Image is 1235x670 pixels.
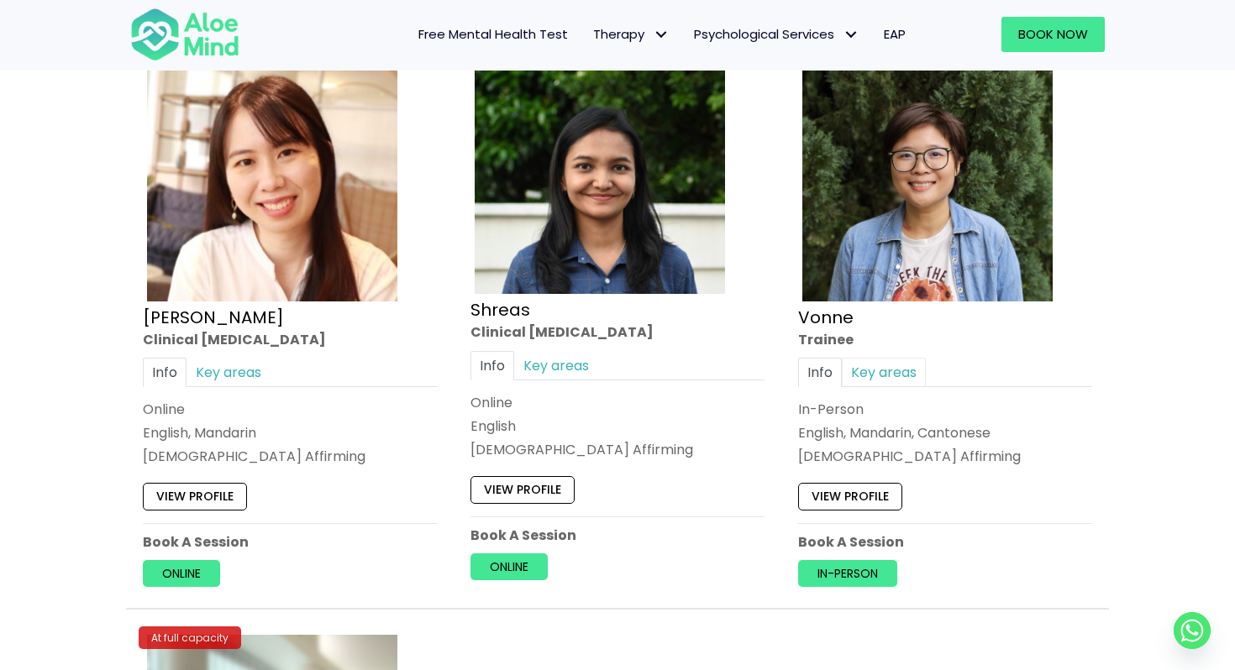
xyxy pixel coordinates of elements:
[470,553,548,580] a: Online
[143,532,437,552] p: Book A Session
[798,306,854,329] a: Vonne
[694,25,859,43] span: Psychological Services
[470,351,514,380] a: Info
[593,25,669,43] span: Therapy
[143,423,437,442] p: English, Mandarin
[261,17,918,52] nav: Menu
[147,51,397,301] img: Kher-Yin-Profile-300×300
[798,400,1092,419] div: In-Person
[798,358,842,387] a: Info
[470,393,765,412] div: Online
[798,484,902,510] a: View profile
[418,25,568,43] span: Free Mental Health Test
[798,447,1092,466] div: [DEMOGRAPHIC_DATA] Affirming
[143,560,220,587] a: Online
[143,484,247,510] a: View profile
[470,322,765,342] div: Clinical [MEDICAL_DATA]
[130,7,239,62] img: Aloe mind Logo
[514,351,598,380] a: Key areas
[798,560,897,587] a: In-person
[871,17,918,52] a: EAP
[798,330,1092,349] div: Trainee
[798,423,1092,442] p: English, Mandarin, Cantonese
[581,17,681,52] a: TherapyTherapy: submenu
[143,330,437,349] div: Clinical [MEDICAL_DATA]
[143,306,284,329] a: [PERSON_NAME]
[470,526,765,545] p: Book A Session
[838,23,863,47] span: Psychological Services: submenu
[1001,17,1105,52] a: Book Now
[187,358,271,387] a: Key areas
[143,447,437,466] div: [DEMOGRAPHIC_DATA] Affirming
[406,17,581,52] a: Free Mental Health Test
[470,440,765,459] div: [DEMOGRAPHIC_DATA] Affirming
[802,51,1053,301] img: Vonne Trainee
[798,532,1092,552] p: Book A Session
[470,298,530,322] a: Shreas
[681,17,871,52] a: Psychological ServicesPsychological Services: submenu
[143,358,187,387] a: Info
[1018,25,1088,43] span: Book Now
[842,358,926,387] a: Key areas
[475,51,725,294] img: Shreas clinical psychologist
[1174,612,1211,649] a: Whatsapp
[884,25,906,43] span: EAP
[470,476,575,503] a: View profile
[143,400,437,419] div: Online
[649,23,673,47] span: Therapy: submenu
[139,626,241,649] div: At full capacity
[470,416,765,436] p: English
